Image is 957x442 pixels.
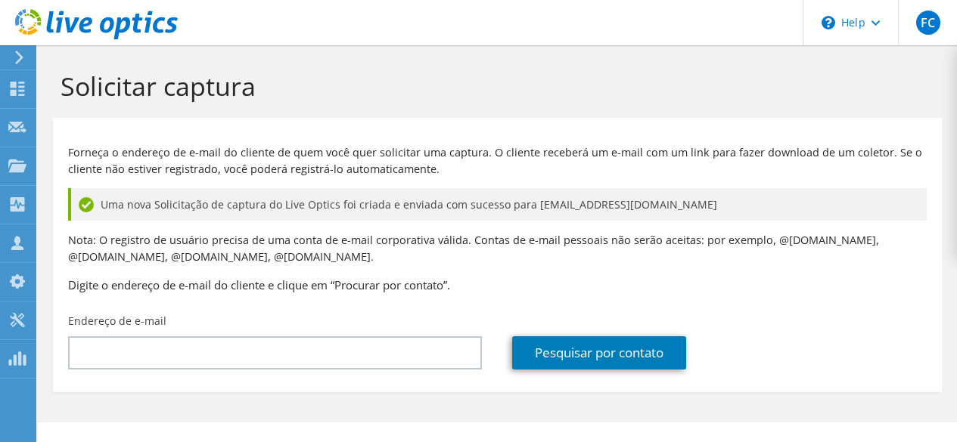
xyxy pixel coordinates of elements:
[822,16,835,29] svg: \n
[512,336,686,369] a: Pesquisar por contato
[61,70,927,102] h1: Solicitar captura
[916,11,940,35] span: FC
[68,144,927,178] p: Forneça o endereço de e-mail do cliente de quem você quer solicitar uma captura. O cliente recebe...
[101,196,717,213] span: Uma nova Solicitação de captura do Live Optics foi criada e enviada com sucesso para [EMAIL_ADDRE...
[68,314,166,329] label: Endereço de e-mail
[68,232,927,265] p: Nota: O registro de usuário precisa de uma conta de e-mail corporativa válida. Contas de e-mail p...
[68,277,927,293] h3: Digite o endereço de e-mail do cliente e clique em “Procurar por contato”.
